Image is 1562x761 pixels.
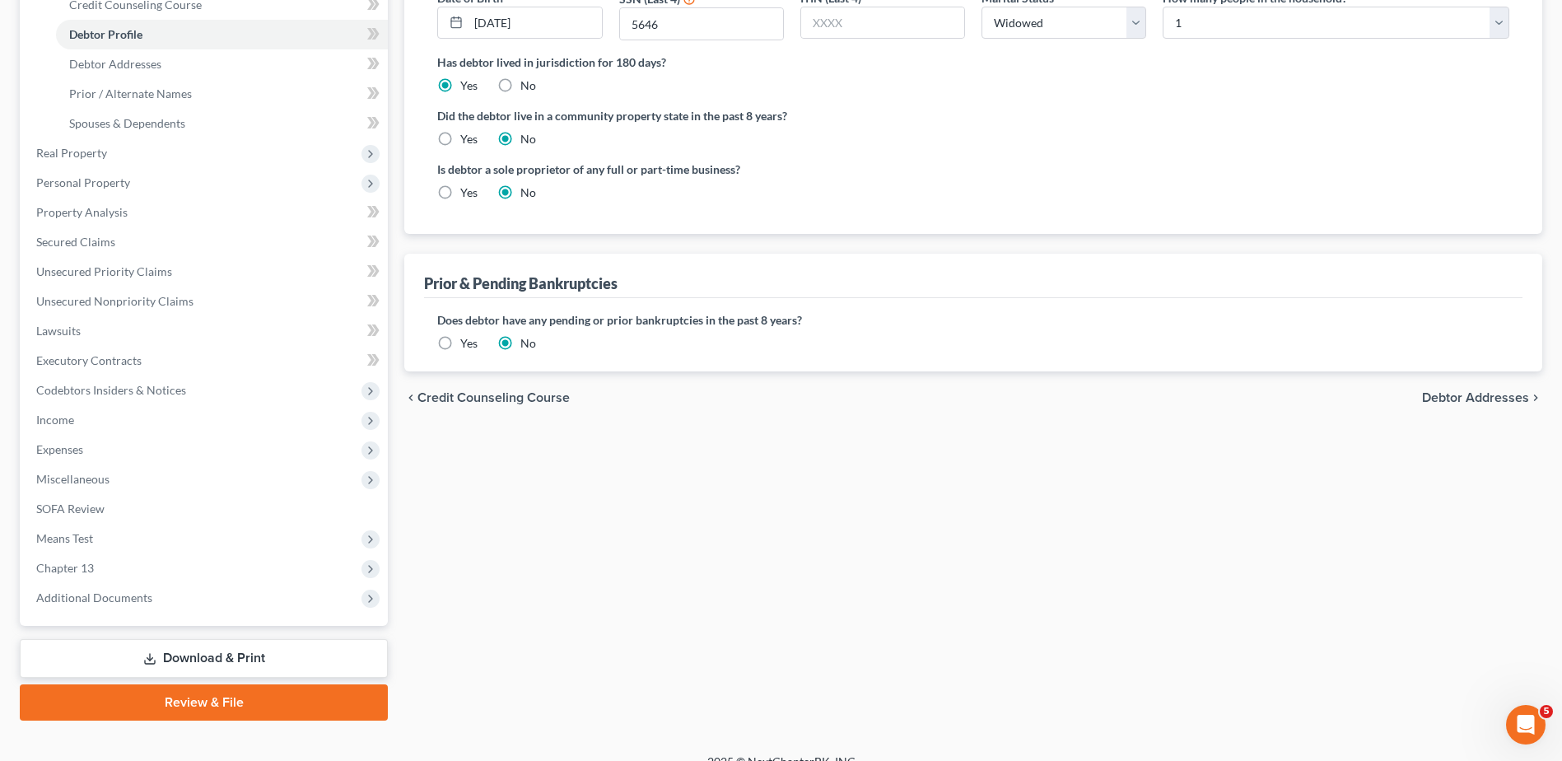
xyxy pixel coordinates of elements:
label: Yes [460,77,478,94]
label: Yes [460,335,478,352]
label: No [520,77,536,94]
label: Does debtor have any pending or prior bankruptcies in the past 8 years? [437,311,1509,329]
input: XXXX [801,7,964,39]
i: chevron_right [1529,391,1542,404]
span: Additional Documents [36,591,152,605]
label: Yes [460,131,478,147]
span: 5 [1540,705,1553,718]
label: Has debtor lived in jurisdiction for 180 days? [437,54,1509,71]
span: Real Property [36,146,107,160]
i: chevron_left [404,391,417,404]
span: Debtor Profile [69,27,142,41]
span: Unsecured Priority Claims [36,264,172,278]
span: Executory Contracts [36,353,142,367]
span: Unsecured Nonpriority Claims [36,294,194,308]
span: SOFA Review [36,502,105,516]
iframe: Intercom live chat [1506,705,1546,745]
span: Credit Counseling Course [417,391,570,404]
span: Income [36,413,74,427]
label: Yes [460,184,478,201]
a: SOFA Review [23,494,388,524]
a: Spouses & Dependents [56,109,388,138]
a: Prior / Alternate Names [56,79,388,109]
span: Spouses & Dependents [69,116,185,130]
div: Prior & Pending Bankruptcies [424,273,618,293]
span: Means Test [36,531,93,545]
span: Property Analysis [36,205,128,219]
a: Review & File [20,684,388,721]
span: Chapter 13 [36,561,94,575]
a: Secured Claims [23,227,388,257]
a: Executory Contracts [23,346,388,376]
label: Did the debtor live in a community property state in the past 8 years? [437,107,1509,124]
span: Debtor Addresses [1422,391,1529,404]
label: No [520,335,536,352]
span: Prior / Alternate Names [69,86,192,100]
span: Expenses [36,442,83,456]
label: Is debtor a sole proprietor of any full or part-time business? [437,161,965,178]
label: No [520,131,536,147]
span: Codebtors Insiders & Notices [36,383,186,397]
span: Lawsuits [36,324,81,338]
a: Download & Print [20,639,388,678]
button: chevron_left Credit Counseling Course [404,391,570,404]
a: Unsecured Nonpriority Claims [23,287,388,316]
span: Miscellaneous [36,472,110,486]
label: No [520,184,536,201]
button: Debtor Addresses chevron_right [1422,391,1542,404]
span: Debtor Addresses [69,57,161,71]
span: Personal Property [36,175,130,189]
a: Debtor Profile [56,20,388,49]
span: Secured Claims [36,235,115,249]
a: Lawsuits [23,316,388,346]
a: Debtor Addresses [56,49,388,79]
input: MM/DD/YYYY [469,7,601,39]
a: Unsecured Priority Claims [23,257,388,287]
a: Property Analysis [23,198,388,227]
input: XXXX [620,8,783,40]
